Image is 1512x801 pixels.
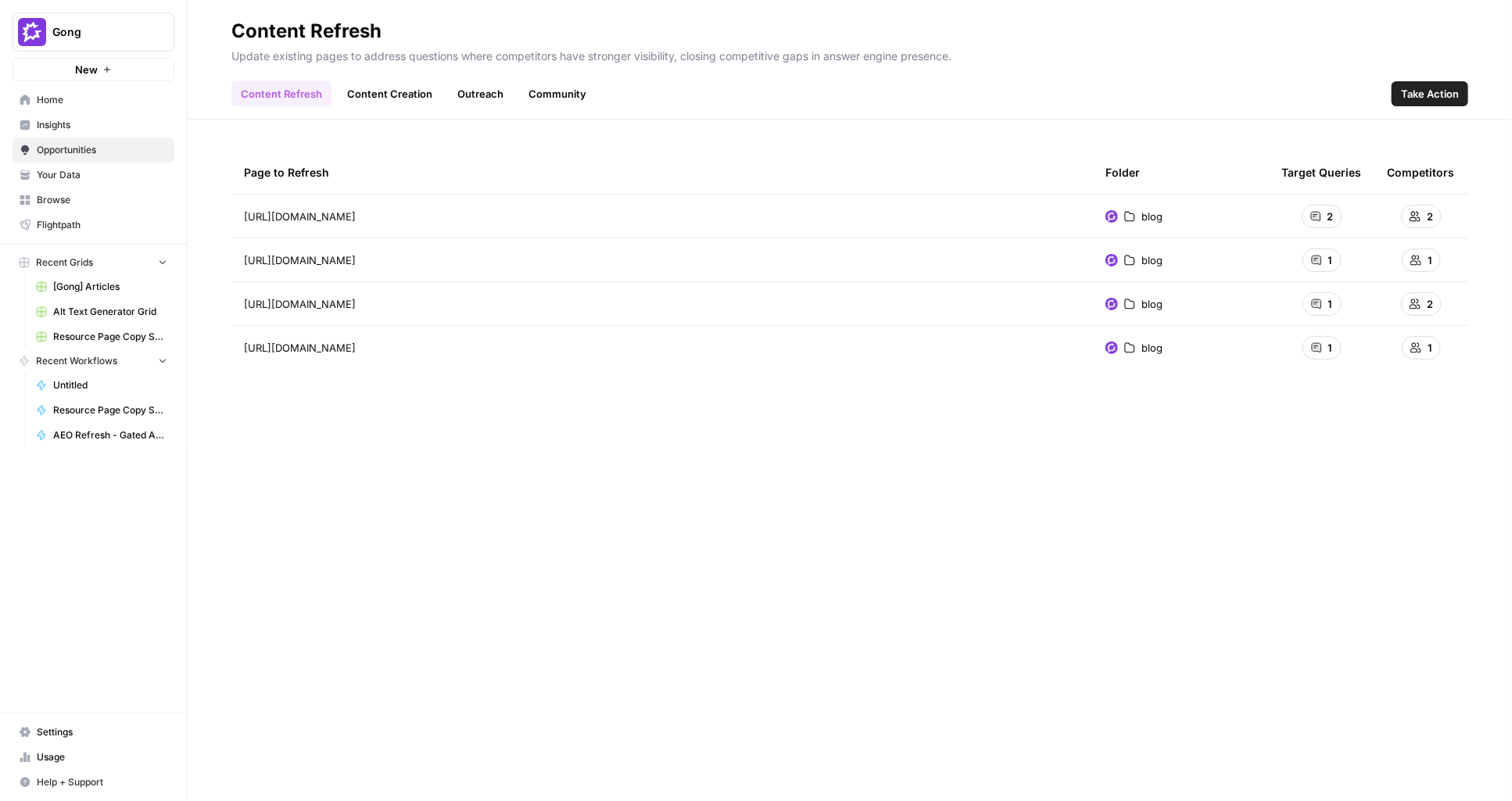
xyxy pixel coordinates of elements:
span: 1 [1428,252,1432,268]
a: Outreach [448,81,513,106]
span: 2 [1427,209,1433,224]
a: Content Refresh [231,81,331,106]
span: 1 [1328,296,1333,312]
div: Content Refresh [231,19,382,44]
img: w6cjb6u2gvpdnjw72qw8i2q5f3eb [1105,210,1118,223]
span: Alt Text Generator Grid [53,305,167,319]
button: Workspace: Gong [13,13,174,52]
button: New [13,58,174,81]
span: 2 [1327,209,1334,224]
div: Competitors [1387,151,1454,194]
span: 1 [1328,340,1333,356]
span: blog [1141,209,1163,224]
span: blog [1141,340,1163,356]
a: [Gong] Articles [29,274,174,299]
span: Insights [37,118,167,132]
button: Recent Workflows [13,349,174,373]
button: Recent Grids [13,251,174,274]
span: [URL][DOMAIN_NAME] [244,252,356,268]
div: Folder [1105,151,1140,194]
span: Flightpath [37,218,167,232]
span: Take Action [1401,86,1459,102]
a: Resource Page Copy Scrape Grid [29,324,174,349]
span: 1 [1428,340,1432,356]
span: [Gong] Articles [53,280,167,294]
a: Alt Text Generator Grid [29,299,174,324]
a: Your Data [13,163,174,188]
span: [URL][DOMAIN_NAME] [244,209,356,224]
span: Your Data [37,168,167,182]
a: Untitled [29,373,174,398]
a: Settings [13,720,174,745]
span: 1 [1328,252,1333,268]
span: New [75,62,98,77]
span: Browse [37,193,167,207]
a: Resource Page Copy Scrape [29,398,174,423]
a: Community [519,81,596,106]
span: Resource Page Copy Scrape Grid [53,330,167,344]
img: w6cjb6u2gvpdnjw72qw8i2q5f3eb [1105,254,1118,266]
a: AEO Refresh - Gated Asset LPs [29,423,174,448]
span: [URL][DOMAIN_NAME] [244,296,356,312]
span: AEO Refresh - Gated Asset LPs [53,428,167,442]
span: blog [1141,296,1163,312]
span: Settings [37,725,167,739]
span: Usage [37,750,167,764]
span: Home [37,93,167,107]
img: w6cjb6u2gvpdnjw72qw8i2q5f3eb [1105,298,1118,310]
div: Page to Refresh [244,151,1080,194]
span: Recent Grids [36,256,93,270]
a: Content Creation [338,81,442,106]
span: Resource Page Copy Scrape [53,403,167,417]
button: Help + Support [13,770,174,795]
a: Browse [13,188,174,213]
span: Opportunities [37,143,167,157]
img: w6cjb6u2gvpdnjw72qw8i2q5f3eb [1105,341,1118,354]
div: Target Queries [1281,151,1361,194]
span: Recent Workflows [36,354,117,368]
img: Gong Logo [18,18,46,46]
a: Insights [13,113,174,138]
span: 2 [1427,296,1433,312]
a: Flightpath [13,213,174,238]
a: Home [13,88,174,113]
button: Take Action [1392,81,1468,106]
span: Gong [52,24,147,40]
span: blog [1141,252,1163,268]
span: Untitled [53,378,167,392]
span: [URL][DOMAIN_NAME] [244,340,356,356]
span: Help + Support [37,775,167,789]
p: Update existing pages to address questions where competitors have stronger visibility, closing co... [231,44,1468,64]
a: Usage [13,745,174,770]
a: Opportunities [13,138,174,163]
